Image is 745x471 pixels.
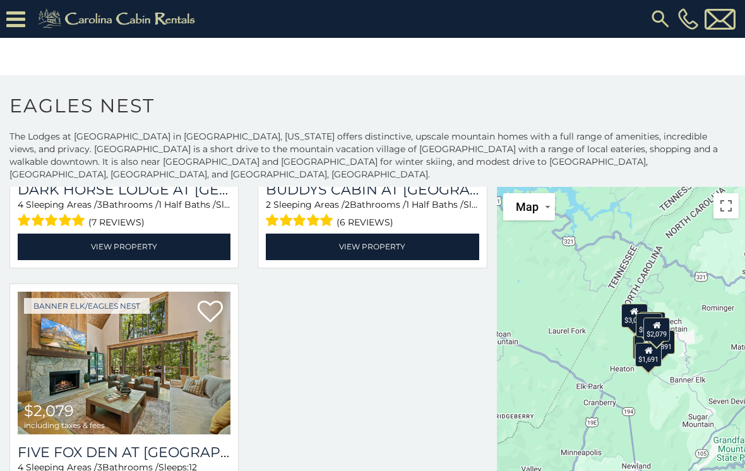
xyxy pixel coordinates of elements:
a: Add to favorites [198,299,223,326]
div: $2,107 [634,335,660,359]
div: $2,079 [644,318,670,342]
span: 1 Half Baths / [406,199,463,210]
span: 3 [97,199,102,210]
img: Five Fox Den at Eagles Nest [18,292,230,434]
span: Map [516,200,539,213]
span: 4 [18,199,23,210]
div: Sleeping Areas / Bathrooms / Sleeps: [266,198,479,230]
h3: Buddys Cabin at Eagles Nest [266,181,479,198]
h3: Five Fox Den at Eagles Nest [18,444,230,461]
span: (7 reviews) [88,214,145,230]
h3: Dark Horse Lodge at Eagles Nest [18,181,230,198]
div: $1,691 [636,343,662,367]
a: Banner Elk/Eagles Nest [24,298,150,314]
div: $3,003 [621,304,648,328]
div: $2,777 [639,312,665,336]
a: View Property [18,234,230,259]
img: search-regular.svg [649,8,672,30]
span: 2 [266,199,271,210]
span: $2,079 [24,402,74,420]
a: Five Fox Den at [GEOGRAPHIC_DATA] [18,444,230,461]
a: Five Fox Den at Eagles Nest $2,079 including taxes & fees [18,292,230,434]
span: 1 Half Baths / [158,199,216,210]
span: including taxes & fees [24,421,105,429]
button: Change map style [503,193,555,220]
a: Buddys Cabin at [GEOGRAPHIC_DATA] [266,181,479,198]
a: Dark Horse Lodge at [GEOGRAPHIC_DATA] [18,181,230,198]
img: Khaki-logo.png [32,6,206,32]
div: Sleeping Areas / Bathrooms / Sleeps: [18,198,230,230]
button: Toggle fullscreen view [713,193,739,218]
span: 2 [345,199,350,210]
div: $2,670 [633,335,659,359]
a: [PHONE_NUMBER] [675,8,701,30]
div: $2,523 [636,313,662,337]
a: View Property [266,234,479,259]
span: (6 reviews) [337,214,393,230]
